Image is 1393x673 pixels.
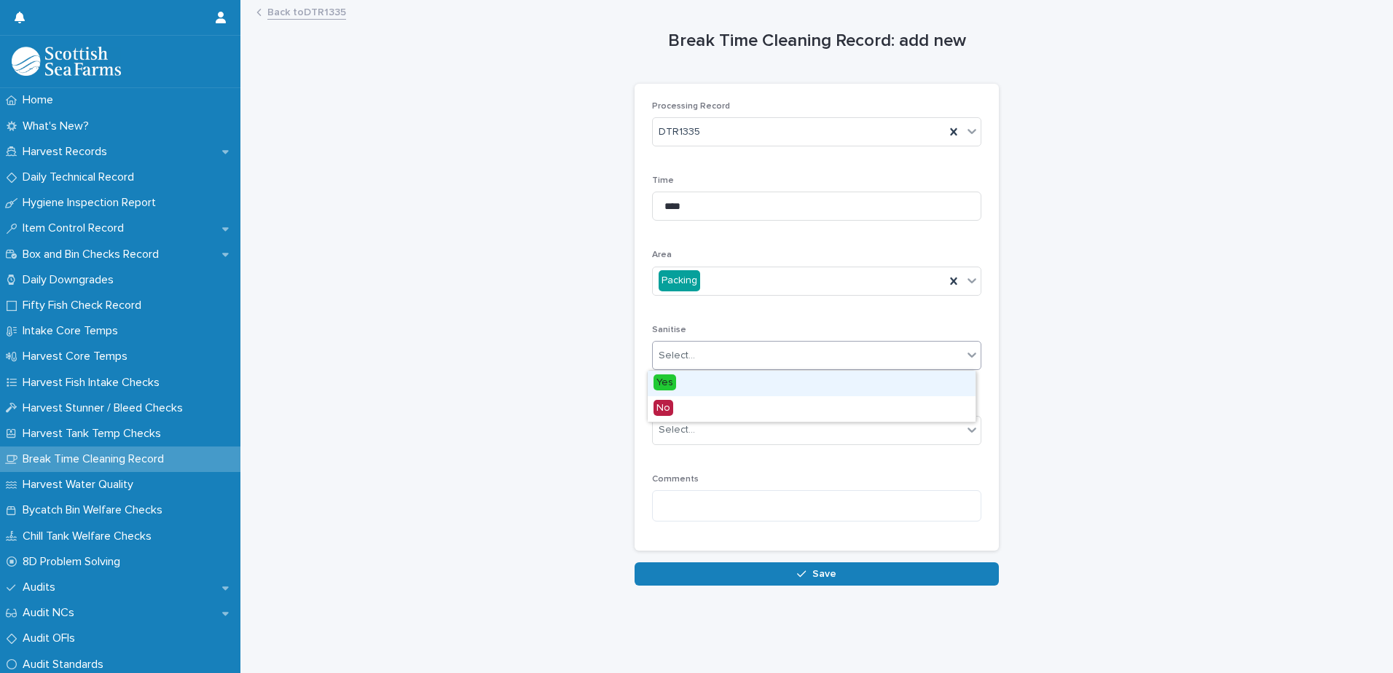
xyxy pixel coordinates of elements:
div: Packing [659,270,700,291]
p: Harvest Stunner / Bleed Checks [17,401,195,415]
p: Box and Bin Checks Record [17,248,170,261]
div: Yes [648,371,976,396]
p: Fifty Fish Check Record [17,299,153,312]
span: Sanitise [652,326,686,334]
p: Harvest Records [17,145,119,159]
p: Chill Tank Welfare Checks [17,530,163,543]
p: Daily Technical Record [17,170,146,184]
span: Comments [652,475,699,484]
div: Select... [659,422,695,438]
span: Processing Record [652,102,730,111]
span: Yes [654,374,676,390]
div: No [648,396,976,422]
p: Harvest Tank Temp Checks [17,427,173,441]
p: Audit NCs [17,606,86,620]
p: Bycatch Bin Welfare Checks [17,503,174,517]
span: Save [812,569,836,579]
p: Audits [17,580,67,594]
p: Item Control Record [17,221,136,235]
div: Select... [659,348,695,363]
p: Harvest Water Quality [17,478,145,492]
a: Back toDTR1335 [267,3,346,20]
p: Daily Downgrades [17,273,125,287]
span: Time [652,176,674,185]
p: Break Time Cleaning Record [17,452,176,466]
p: Audit OFIs [17,631,87,645]
button: Save [635,562,999,586]
p: Audit Standards [17,658,115,672]
p: Home [17,93,65,107]
p: Hygiene Inspection Report [17,196,168,210]
span: Area [652,251,672,259]
span: No [654,400,673,416]
h1: Break Time Cleaning Record: add new [635,31,999,52]
p: What's New? [17,119,101,133]
p: Intake Core Temps [17,324,130,338]
img: mMrefqRFQpe26GRNOUkG [12,47,121,76]
p: Harvest Core Temps [17,350,139,363]
span: DTR1335 [659,125,700,140]
p: Harvest Fish Intake Checks [17,376,171,390]
p: 8D Problem Solving [17,555,132,569]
